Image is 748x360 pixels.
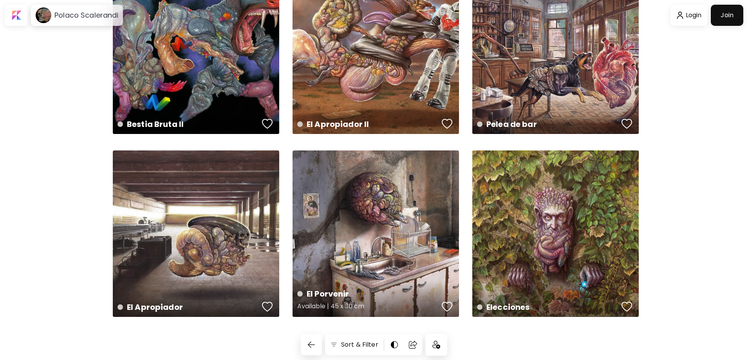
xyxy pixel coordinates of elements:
h4: El Porvenir [297,288,439,300]
button: favorites [440,116,455,132]
h4: Bestia Bruta II [117,118,259,130]
h6: Sort & Filter [341,340,378,349]
h5: Available | 45 x 30 cm [297,300,439,315]
a: Eleccionesfavoriteshttps://cdn.kaleido.art/CDN/Artwork/57281/Primary/medium.webp?updated=261806 [472,150,639,317]
a: Join [711,5,743,26]
button: favorites [260,116,275,132]
h4: El Apropiador II [297,118,439,130]
h6: Polaco Scalerandi [54,11,118,20]
button: back [301,334,322,355]
a: back [301,334,325,355]
a: El Apropiadorfavoriteshttps://cdn.kaleido.art/CDN/Artwork/57828/Primary/medium.webp?updated=264282 [113,150,279,317]
h4: El Apropiador [117,301,259,313]
img: icon [432,341,440,349]
button: favorites [620,116,634,132]
h4: Pelea de bar [477,118,619,130]
a: El PorvenirAvailable | 45 x 30 cmfavoriteshttps://cdn.kaleido.art/CDN/Artwork/57826/Primary/mediu... [293,150,459,317]
h4: Elecciones [477,301,619,313]
img: back [307,340,316,349]
button: favorites [260,299,275,315]
button: favorites [440,299,455,315]
button: favorites [620,299,634,315]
